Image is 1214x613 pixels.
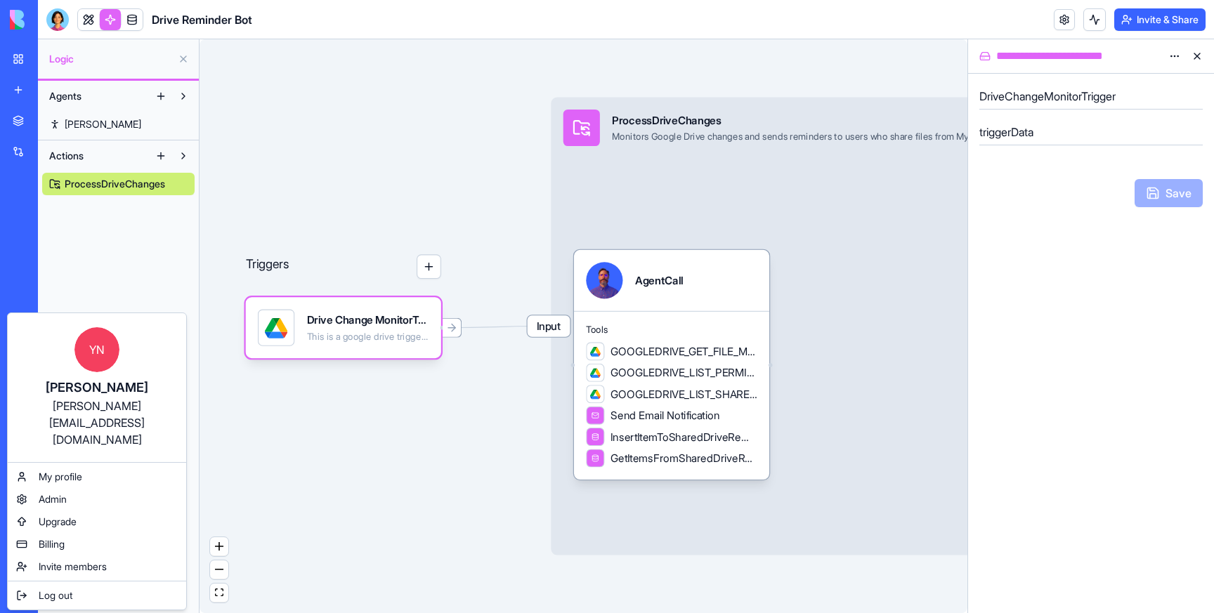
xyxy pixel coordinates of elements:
[611,386,757,402] span: GOOGLEDRIVE_LIST_SHARED_DRIVES
[611,429,757,444] span: InsertItemToSharedDriveRemindersTable
[39,470,82,484] span: My profile
[74,327,119,372] span: YN
[39,537,65,551] span: Billing
[210,537,228,556] button: zoom in
[11,466,183,488] a: My profile
[22,397,172,448] div: [PERSON_NAME][EMAIL_ADDRESS][DOMAIN_NAME]
[11,533,183,555] a: Billing
[11,316,183,459] a: YN[PERSON_NAME][PERSON_NAME][EMAIL_ADDRESS][DOMAIN_NAME]
[210,584,228,602] button: fit view
[611,451,757,466] span: GetItemsFromSharedDriveRemindersTable
[586,324,757,336] span: Tools
[611,365,757,381] span: GOOGLEDRIVE_LIST_PERMISSIONS
[528,315,570,336] span: Input
[11,488,183,510] a: Admin
[307,331,429,343] div: This is a google drive trigger set
[246,254,289,279] p: Triggers
[635,272,683,288] div: AgentCall
[612,112,1070,128] div: ProcessDriveChanges
[210,560,228,579] button: zoom out
[611,343,757,359] span: GOOGLEDRIVE_GET_FILE_METADATA
[307,312,429,328] div: Drive Change MonitorTrigger
[39,492,67,506] span: Admin
[39,560,107,574] span: Invite members
[39,515,77,529] span: Upgrade
[11,510,183,533] a: Upgrade
[39,588,72,602] span: Log out
[11,555,183,578] a: Invite members
[444,326,548,327] g: Edge from 68c67085bd85f8cd2cb3150e to 68c6707dbd85f8cd2cb311e3
[612,131,1070,143] div: Monitors Google Drive changes and sends reminders to users who share files from My Drive instead ...
[22,378,172,397] div: [PERSON_NAME]
[611,408,719,423] span: Send Email Notification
